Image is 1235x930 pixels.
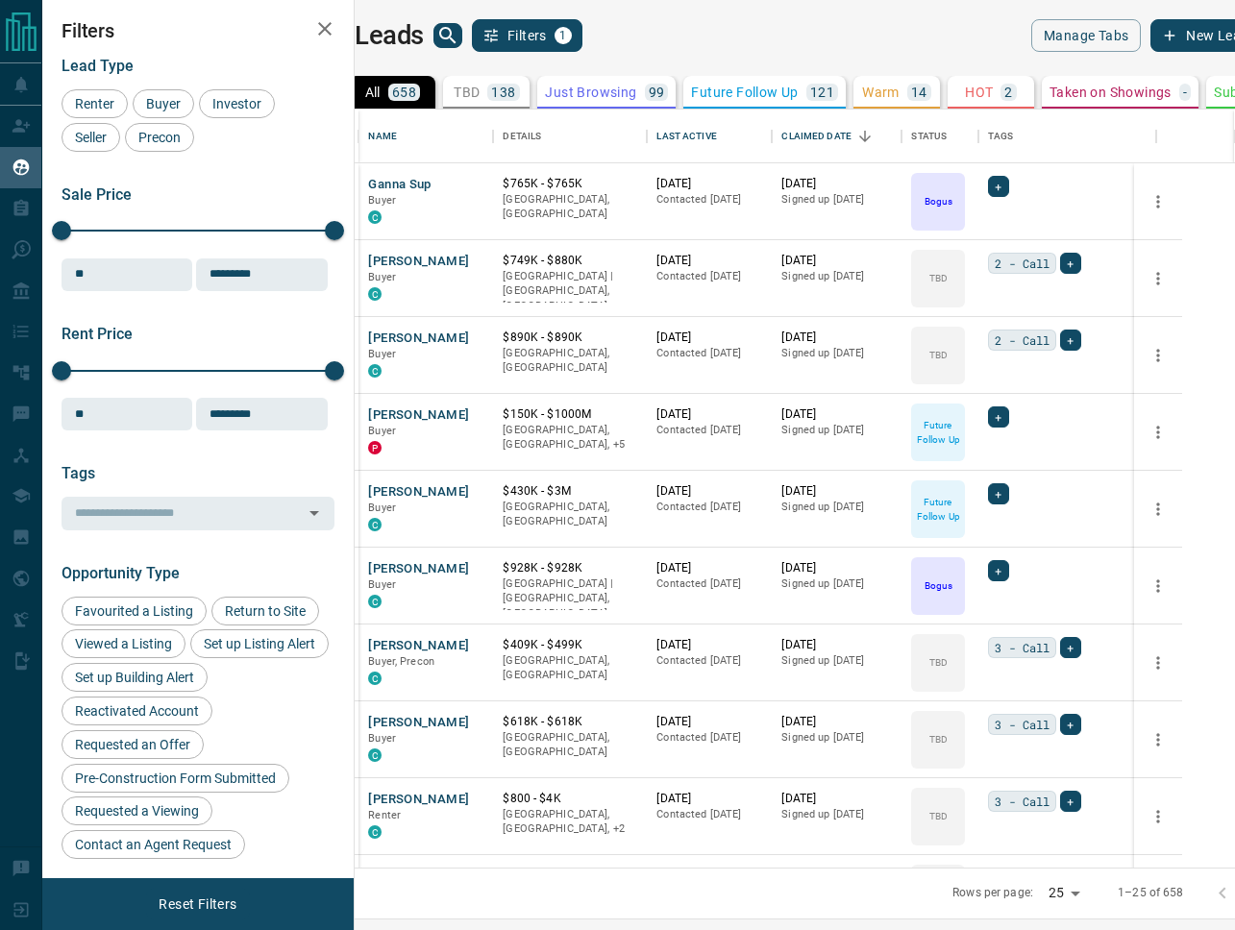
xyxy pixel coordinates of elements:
[368,287,382,301] div: condos.ca
[62,123,120,152] div: Seller
[1050,86,1172,99] p: Taken on Showings
[781,653,892,669] p: Signed up [DATE]
[995,254,1050,273] span: 2 - Call
[68,96,121,111] span: Renter
[368,655,434,668] span: Buyer, Precon
[988,483,1008,504] div: +
[656,807,762,822] p: Contacted [DATE]
[781,637,892,653] p: [DATE]
[68,603,200,619] span: Favourited a Listing
[929,809,948,823] p: TBD
[656,176,762,192] p: [DATE]
[368,595,382,608] div: condos.ca
[656,253,762,269] p: [DATE]
[1060,253,1080,274] div: +
[1118,885,1183,901] p: 1–25 of 658
[995,715,1050,734] span: 3 - Call
[218,603,312,619] span: Return to Site
[368,406,469,425] button: [PERSON_NAME]
[62,464,95,482] span: Tags
[656,406,762,423] p: [DATE]
[913,418,963,447] p: Future Follow Up
[503,346,637,376] p: [GEOGRAPHIC_DATA], [GEOGRAPHIC_DATA]
[368,748,382,762] div: condos.ca
[211,597,319,625] div: Return to Site
[472,19,582,52] button: Filters1
[1067,330,1074,350] span: +
[491,86,515,99] p: 138
[199,89,275,118] div: Investor
[656,791,762,807] p: [DATE]
[781,192,892,208] p: Signed up [DATE]
[503,868,637,884] p: $510K - $928K
[1144,495,1173,524] button: more
[988,560,1008,581] div: +
[995,792,1050,811] span: 3 - Call
[146,888,249,920] button: Reset Filters
[68,130,113,145] span: Seller
[1144,187,1173,216] button: more
[68,703,206,719] span: Reactivated Account
[925,194,952,208] p: Bogus
[62,19,334,42] h2: Filters
[929,348,948,362] p: TBD
[995,407,1001,427] span: +
[656,868,762,884] p: [DATE]
[368,271,396,283] span: Buyer
[781,483,892,500] p: [DATE]
[1060,714,1080,735] div: +
[68,803,206,819] span: Requested a Viewing
[995,561,1001,580] span: +
[952,885,1033,901] p: Rows per page:
[656,483,762,500] p: [DATE]
[503,500,637,529] p: [GEOGRAPHIC_DATA], [GEOGRAPHIC_DATA]
[656,423,762,438] p: Contacted [DATE]
[368,732,396,745] span: Buyer
[911,110,947,163] div: Status
[1004,86,1012,99] p: 2
[656,637,762,653] p: [DATE]
[781,791,892,807] p: [DATE]
[810,86,834,99] p: 121
[911,86,927,99] p: 14
[368,176,431,194] button: Ganna Sup
[132,130,187,145] span: Precon
[781,868,892,884] p: [DATE]
[368,672,382,685] div: condos.ca
[62,89,128,118] div: Renter
[925,578,952,593] p: Bogus
[301,500,328,526] button: Open
[656,730,762,746] p: Contacted [DATE]
[1067,715,1074,734] span: +
[656,560,762,576] p: [DATE]
[133,89,194,118] div: Buyer
[781,423,892,438] p: Signed up [DATE]
[62,564,180,582] span: Opportunity Type
[995,638,1050,657] span: 3 - Call
[503,269,637,314] p: [GEOGRAPHIC_DATA] | [GEOGRAPHIC_DATA], [GEOGRAPHIC_DATA]
[1144,341,1173,370] button: more
[988,110,1013,163] div: Tags
[852,123,878,150] button: Sort
[503,483,637,500] p: $430K - $3M
[995,330,1050,350] span: 2 - Call
[1144,802,1173,831] button: more
[656,653,762,669] p: Contacted [DATE]
[1041,879,1087,907] div: 25
[368,560,469,578] button: [PERSON_NAME]
[368,518,382,531] div: condos.ca
[656,192,762,208] p: Contacted [DATE]
[929,271,948,285] p: TBD
[1060,330,1080,351] div: +
[978,110,1156,163] div: Tags
[368,253,469,271] button: [PERSON_NAME]
[647,110,772,163] div: Last Active
[125,123,194,152] div: Precon
[62,57,134,75] span: Lead Type
[1144,649,1173,677] button: more
[656,500,762,515] p: Contacted [DATE]
[190,629,329,658] div: Set up Listing Alert
[929,655,948,670] p: TBD
[503,560,637,576] p: $928K - $928K
[368,502,396,514] span: Buyer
